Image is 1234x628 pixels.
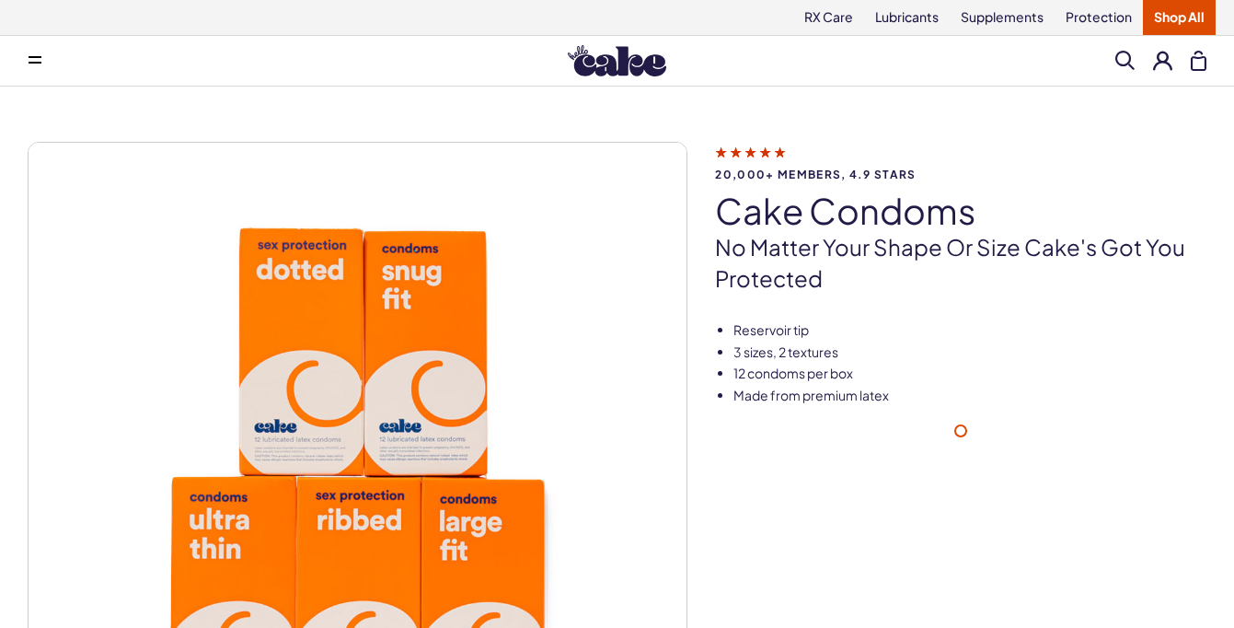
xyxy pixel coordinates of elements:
[733,387,1206,405] li: Made from premium latex
[733,321,1206,340] li: Reservoir tip
[715,192,1206,230] h1: Cake Condoms
[715,144,1206,180] a: 20,000+ members, 4.9 stars
[733,343,1206,362] li: 3 sizes, 2 textures
[568,45,666,76] img: Hello Cake
[715,232,1206,294] p: No matter your shape or size Cake's got you protected
[715,169,1206,180] span: 20,000+ members, 4.9 stars
[733,365,1206,383] li: 12 condoms per box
